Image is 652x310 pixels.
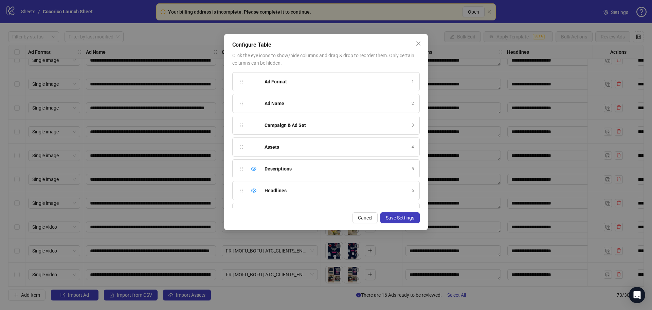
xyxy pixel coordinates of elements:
[412,122,414,129] span: 3
[629,287,645,303] div: Open Intercom Messenger
[386,215,414,221] span: Save Settings
[412,166,414,172] span: 5
[412,100,414,107] span: 2
[251,188,256,193] span: eye
[239,188,244,193] span: holder
[250,165,258,173] div: Hide column
[265,188,287,193] strong: Headlines
[412,144,414,150] span: 4
[265,101,284,106] strong: Ad Name
[413,38,424,49] button: Close
[250,186,258,195] div: Hide column
[232,41,420,49] div: Configure Table
[239,166,244,171] span: holder
[239,145,244,149] span: holder
[416,41,421,46] span: close
[239,123,244,128] span: holder
[265,79,287,84] strong: Ad Format
[358,215,372,221] span: Cancel
[239,79,244,84] span: holder
[412,79,414,85] span: 1
[380,212,420,223] button: Save Settings
[232,53,414,66] span: Click the eye icons to show/hide columns and drag & drop to reorder them. Only certain columns ca...
[265,166,292,172] strong: Descriptions
[251,166,256,172] span: eye
[265,123,306,128] strong: Campaign & Ad Set
[412,187,414,194] span: 6
[265,144,279,150] strong: Assets
[352,212,378,223] button: Cancel
[239,101,244,106] span: holder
